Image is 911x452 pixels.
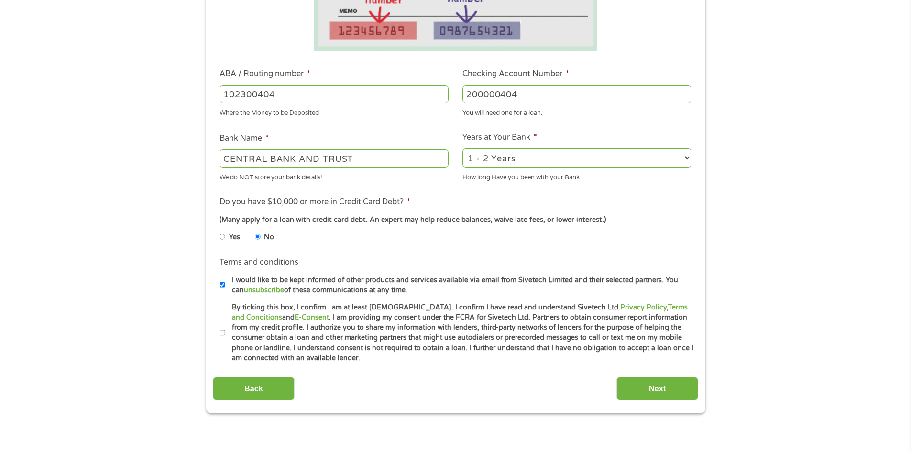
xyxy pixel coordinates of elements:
div: Where the Money to be Deposited [220,105,449,118]
label: I would like to be kept informed of other products and services available via email from Sivetech... [225,275,694,296]
a: Privacy Policy [620,303,667,311]
input: 263177916 [220,85,449,103]
input: Back [213,377,295,400]
a: Terms and Conditions [232,303,688,321]
label: Terms and conditions [220,257,298,267]
input: 345634636 [462,85,691,103]
label: Do you have $10,000 or more in Credit Card Debt? [220,197,410,207]
label: No [264,232,274,243]
div: You will need one for a loan. [462,105,691,118]
input: Next [616,377,698,400]
label: Checking Account Number [462,69,569,79]
label: ABA / Routing number [220,69,310,79]
a: unsubscribe [244,286,284,294]
label: By ticking this box, I confirm I am at least [DEMOGRAPHIC_DATA]. I confirm I have read and unders... [225,302,694,364]
div: We do NOT store your bank details! [220,169,449,182]
label: Yes [229,232,240,243]
div: (Many apply for a loan with credit card debt. An expert may help reduce balances, waive late fees... [220,215,691,225]
a: E-Consent [295,313,329,321]
div: How long Have you been with your Bank [462,169,691,182]
label: Years at Your Bank [462,132,537,143]
label: Bank Name [220,133,269,143]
